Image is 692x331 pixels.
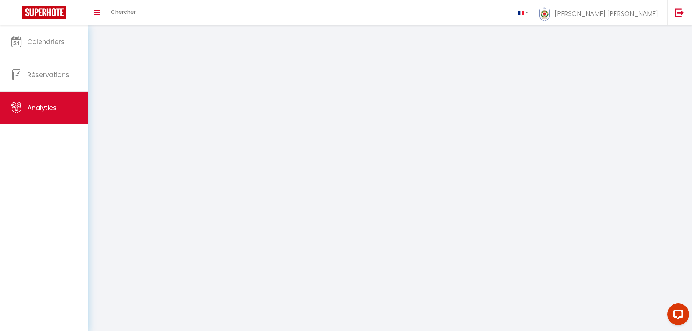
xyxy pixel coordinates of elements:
iframe: LiveChat chat widget [661,300,692,331]
span: Calendriers [27,37,65,46]
span: Réservations [27,70,69,79]
span: Analytics [27,103,57,112]
img: Super Booking [22,6,66,19]
span: Chercher [111,8,136,16]
img: logout [675,8,684,17]
img: ... [539,7,550,21]
span: [PERSON_NAME] [PERSON_NAME] [555,9,658,18]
